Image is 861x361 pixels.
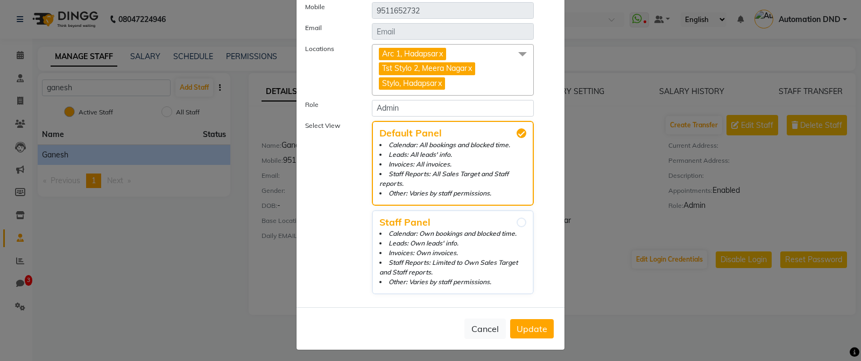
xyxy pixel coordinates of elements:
[379,239,526,248] li: Leads: Own leads' info.
[372,2,534,19] input: Mobile
[379,277,526,287] li: Other: Varies by staff permissions.
[379,218,526,227] span: Staff Panel
[379,229,526,239] li: Calendar: Own bookings and blocked time.
[510,319,554,338] button: Update
[297,100,364,112] label: Role
[379,140,526,150] li: Calendar: All bookings and blocked time.
[379,248,526,258] li: Invoices: Own invoices.
[379,258,526,277] li: Staff Reports: Limited to Own Sales Target and Staff reports.
[464,319,506,339] button: Cancel
[517,128,526,138] input: Default PanelCalendar: All bookings and blocked time.Leads: All leads' info.Invoices: All invoice...
[382,49,438,59] span: Arc 1, Hadapsar
[467,63,472,73] a: x
[372,23,534,40] input: Email
[517,218,526,227] input: Staff PanelCalendar: Own bookings and blocked time.Leads: Own leads' info.Invoices: Own invoices....
[382,63,467,73] span: Tst Stylo 2, Meera Nagar
[297,121,364,294] label: Select View
[382,78,437,88] span: Stylo, Hadapsar
[517,323,547,334] span: Update
[379,128,526,138] span: Default Panel
[297,2,364,15] label: Mobile
[379,169,526,189] li: Staff Reports: All Sales Target and Staff reports.
[379,189,526,198] li: Other: Varies by staff permissions.
[379,160,526,169] li: Invoices: All invoices.
[297,23,364,35] label: Email
[438,49,443,59] a: x
[437,78,442,88] a: x
[297,44,364,91] label: Locations
[379,150,526,160] li: Leads: All leads' info.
